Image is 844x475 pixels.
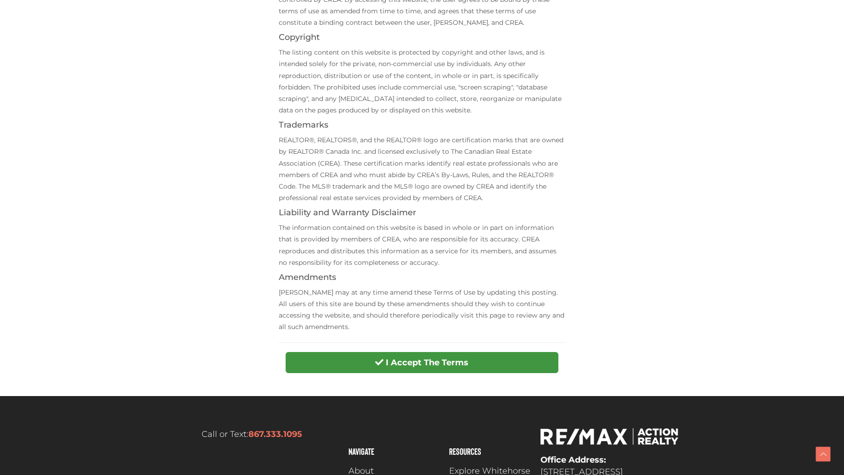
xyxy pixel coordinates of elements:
h4: Navigate [349,447,440,456]
p: Call or Text: [165,428,339,441]
strong: I Accept The Terms [386,358,468,368]
h4: Amendments [279,273,565,282]
h4: Copyright [279,33,565,42]
button: I Accept The Terms [286,352,558,373]
p: The listing content on this website is protected by copyright and other laws, and is intended sol... [279,47,565,116]
p: REALTOR®, REALTORS®, and the REALTOR® logo are certification marks that are owned by REALTOR® Can... [279,134,565,204]
a: 867.333.1095 [248,429,302,439]
p: The information contained on this website is based in whole or in part on information that is pro... [279,222,565,268]
h4: Liability and Warranty Disclaimer [279,208,565,218]
p: [PERSON_NAME] may at any time amend these Terms of Use by updating this posting. All users of thi... [279,287,565,333]
h4: Trademarks [279,121,565,130]
strong: Office Address: [540,455,606,465]
h4: Resources [449,447,531,456]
